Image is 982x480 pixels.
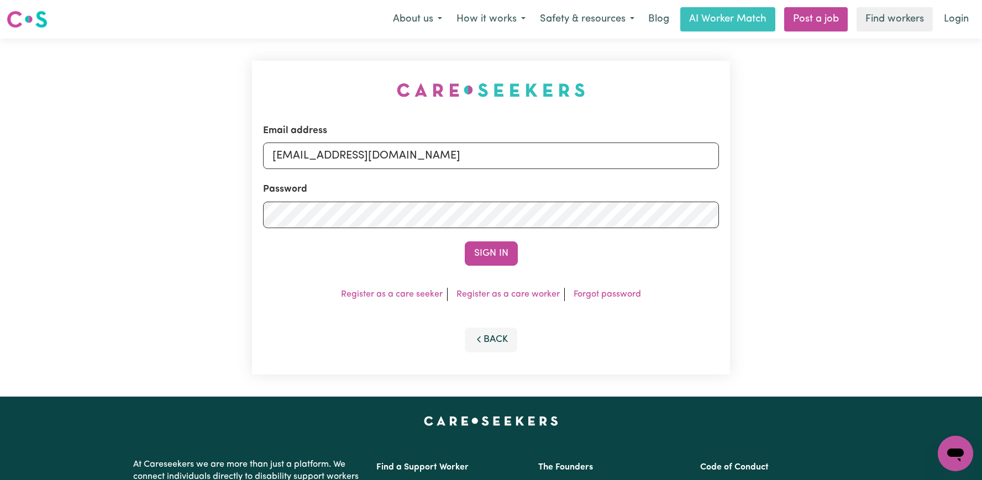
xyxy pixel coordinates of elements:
[784,7,848,31] a: Post a job
[538,463,593,472] a: The Founders
[263,124,327,138] label: Email address
[7,9,48,29] img: Careseekers logo
[376,463,469,472] a: Find a Support Worker
[263,143,719,169] input: Email address
[857,7,933,31] a: Find workers
[449,8,533,31] button: How it works
[263,182,307,197] label: Password
[700,463,769,472] a: Code of Conduct
[938,436,973,471] iframe: Button to launch messaging window
[680,7,775,31] a: AI Worker Match
[424,416,558,425] a: Careseekers home page
[574,290,641,299] a: Forgot password
[7,7,48,32] a: Careseekers logo
[465,241,518,266] button: Sign In
[341,290,443,299] a: Register as a care seeker
[642,7,676,31] a: Blog
[456,290,560,299] a: Register as a care worker
[386,8,449,31] button: About us
[937,7,975,31] a: Login
[533,8,642,31] button: Safety & resources
[465,328,518,352] button: Back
